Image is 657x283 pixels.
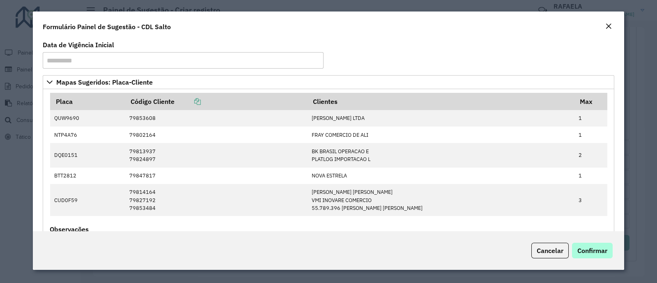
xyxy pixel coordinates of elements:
[125,93,307,110] th: Código Cliente
[50,127,125,143] td: NTP4A76
[577,246,607,255] span: Confirmar
[125,143,307,167] td: 79813937 79824897
[50,110,125,127] td: QUW9690
[125,127,307,143] td: 79802164
[125,168,307,184] td: 79847817
[307,143,574,167] td: BK BRASIL OPERACAO E PLATLOG IMPORTACAO L
[574,110,607,127] td: 1
[537,246,563,255] span: Cancelar
[307,168,574,184] td: NOVA ESTRELA
[50,224,89,234] label: Observações
[50,184,125,216] td: CUD0F59
[50,143,125,167] td: DQE0151
[531,243,569,258] button: Cancelar
[125,184,307,216] td: 79814164 79827192 79853484
[50,93,125,110] th: Placa
[574,168,607,184] td: 1
[307,93,574,110] th: Clientes
[574,143,607,167] td: 2
[43,40,114,50] label: Data de Vigência Inicial
[175,97,201,106] a: Copiar
[574,93,607,110] th: Max
[603,21,614,32] button: Close
[125,110,307,127] td: 79853608
[572,243,613,258] button: Confirmar
[307,110,574,127] td: [PERSON_NAME] LTDA
[43,22,171,32] h4: Formulário Painel de Sugestão - CDL Salto
[43,75,614,89] a: Mapas Sugeridos: Placa-Cliente
[307,184,574,216] td: [PERSON_NAME] [PERSON_NAME] VMI INOVARE COMERCIO 55.789.396 [PERSON_NAME] [PERSON_NAME]
[307,127,574,143] td: FRAY COMERCIO DE ALI
[605,23,612,30] em: Fechar
[574,127,607,143] td: 1
[56,79,153,85] span: Mapas Sugeridos: Placa-Cliente
[50,168,125,184] td: BTT2812
[574,184,607,216] td: 3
